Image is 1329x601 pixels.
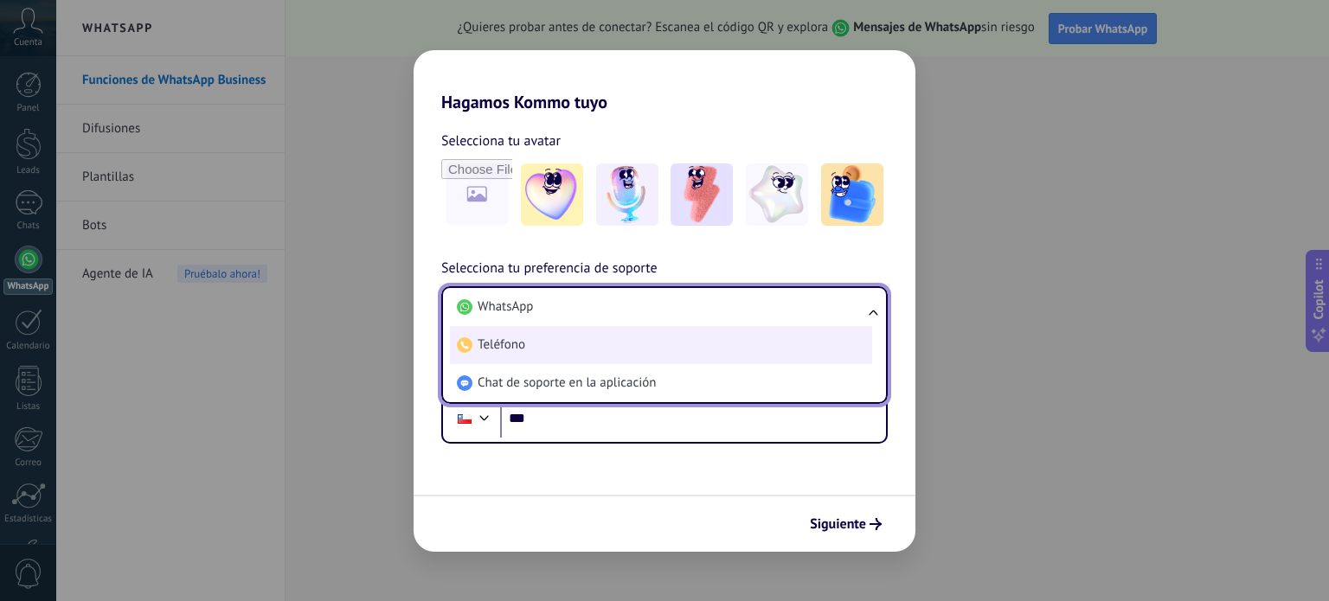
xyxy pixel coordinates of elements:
[802,509,889,539] button: Siguiente
[414,50,915,112] h2: Hagamos Kommo tuyo
[441,130,561,152] span: Selecciona tu avatar
[478,336,525,354] span: Teléfono
[596,163,658,226] img: -2.jpeg
[478,374,656,392] span: Chat de soporte en la aplicación
[810,518,866,530] span: Siguiente
[448,400,481,437] div: Chile: + 56
[441,258,658,280] span: Selecciona tu preferencia de soporte
[821,163,883,226] img: -5.jpeg
[671,163,733,226] img: -3.jpeg
[521,163,583,226] img: -1.jpeg
[478,298,533,316] span: WhatsApp
[746,163,808,226] img: -4.jpeg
